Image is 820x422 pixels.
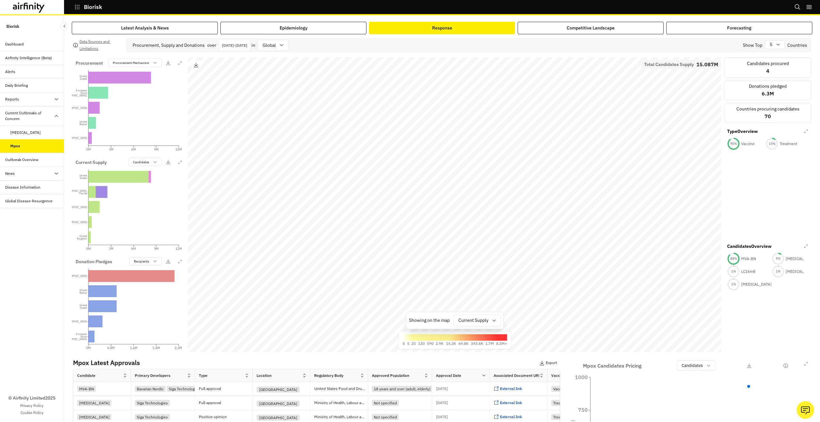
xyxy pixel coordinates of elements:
tspan: Nation [79,291,87,294]
p: MVA-BN [741,256,756,262]
div: 88 % [727,256,740,261]
tspan: ([GEOGRAPHIC_DATA]) [59,94,87,97]
p: [DATE] [436,387,448,391]
p: Showing on the map [409,317,450,324]
div: Outbreak Overview [5,157,38,163]
p: Positive opinion [199,414,252,420]
p: Donations pledged [749,83,787,90]
p: [DATE] - [DATE] [222,43,247,48]
div: [MEDICAL_DATA] [77,414,111,420]
div: 10 % [766,142,778,146]
p: 2.9K [436,341,444,346]
p: [DATE] [436,415,448,419]
p: 6.3M [762,90,774,97]
p: 120 [418,341,425,346]
div: Dashboard [5,41,24,47]
button: Search [794,2,801,12]
p: [MEDICAL_DATA] [786,256,816,262]
div: [GEOGRAPHIC_DATA] [257,401,300,407]
div: [MEDICAL_DATA] [77,400,111,406]
div: Latest Analysis & News [121,25,169,31]
div: Competitive Landscape [567,25,615,31]
tspan: 12M [176,247,182,251]
tspan: 12M [176,147,182,151]
div: 1 % [772,269,784,274]
p: Full approval [199,385,252,392]
p: Full approval [199,400,252,406]
tspan: European [76,333,87,336]
div: 18 years and over (adult, elderly) [372,386,432,392]
p: Mpox Candidates Pricing [583,362,642,369]
button: Biorisk [74,2,102,12]
div: [GEOGRAPHIC_DATA] [257,415,300,421]
canvas: Map [188,57,721,352]
div: 90 % [727,142,740,146]
p: Vaccine [741,141,755,147]
a: External link [494,414,522,420]
p: Candidates [682,362,703,369]
tspan: The De [79,192,87,195]
button: Ask our analysts [797,401,814,419]
div: MVA-BN [77,386,96,392]
div: Treatment [551,414,573,420]
tspan: [GEOGRAPHIC_DATA] [61,106,87,110]
span: External link [500,386,522,391]
div: Approved Population [372,373,409,378]
div: Response [432,25,452,31]
tspan: [GEOGRAPHIC_DATA] [61,206,87,209]
tspan: 0M [86,247,91,251]
tspan: 3M [109,147,113,151]
div: Alerts [5,69,15,75]
div: 9 % [772,256,784,261]
tspan: 9M [154,147,159,151]
p: in [251,42,255,49]
div: Mpox [10,143,20,149]
tspan: United [79,234,87,238]
div: Not specified [372,400,399,406]
tspan: European [76,89,87,92]
p: 5 [770,41,772,48]
tspan: United [79,288,87,292]
p: Procurement Mechanism [113,61,149,65]
span: External link [500,414,522,419]
div: Siga Technologies [167,386,202,392]
tspan: States [80,177,87,180]
p: 8.3M+ [496,341,507,346]
p: Candidates [133,160,149,165]
p: [DATE] [436,401,448,405]
tspan: 1.6M [130,346,137,350]
p: Treatment [780,141,797,147]
div: Reports [5,96,19,102]
div: Candidate [77,373,95,378]
p: Total Candidates Supply [644,62,694,67]
tspan: United [79,174,87,177]
p: 15.087M [696,62,718,67]
div: Type [199,373,208,378]
p: Countries [787,42,807,49]
tspan: United [79,120,87,123]
tspan: 6M [131,147,136,151]
div: [GEOGRAPHIC_DATA] [257,386,300,393]
p: Procurement, Supply and Donations [133,42,205,49]
div: Vaccine [551,386,569,392]
p: Ministry of Health, Labour and Welfare of Japan (MHLW) [314,414,368,420]
a: External link [494,386,522,392]
tspan: States [80,77,87,80]
p: Ministry of Health, Labour and Welfare of Japan (MHLW) [314,400,368,406]
tspan: Union [80,335,87,338]
div: Treatment [551,400,573,406]
p: 4 [766,67,769,75]
p: Data Sources and Limitations [79,38,121,52]
tspan: ([GEOGRAPHIC_DATA]) [59,338,87,341]
div: News [5,171,15,176]
div: Daily Briefing [5,83,28,88]
tspan: 0M [86,147,91,151]
p: Mpox Latest Approvals [73,358,560,368]
div: Regulatory Body [314,373,343,378]
p: Show Top [743,42,762,49]
div: Location [257,373,272,378]
div: Disease Information [5,184,40,190]
div: Not specified [372,414,399,420]
a: Privacy Policy [20,403,44,409]
p: 70 [765,112,771,120]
